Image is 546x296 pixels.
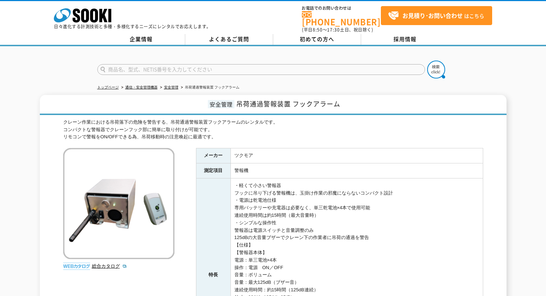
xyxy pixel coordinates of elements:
[92,263,127,269] a: 総合カタログ
[97,34,185,45] a: 企業情報
[63,263,90,270] img: webカタログ
[361,34,449,45] a: 採用情報
[300,35,334,43] span: 初めての方へ
[208,100,234,108] span: 安全管理
[196,148,230,163] th: メーカー
[327,27,340,33] span: 17:30
[273,34,361,45] a: 初めての方へ
[164,85,178,89] a: 安全管理
[313,27,323,33] span: 8:50
[97,64,425,75] input: 商品名、型式、NETIS番号を入力してください
[54,24,211,29] p: 日々進化する計測技術と多種・多様化するニーズにレンタルでお応えします。
[179,84,240,91] li: 吊荷通過警報装置 フックアラーム
[381,6,492,25] a: お見積り･お問い合わせはこちら
[388,10,484,21] span: はこちら
[230,163,483,178] td: 警報機
[427,61,445,78] img: btn_search.png
[302,11,381,26] a: [PHONE_NUMBER]
[402,11,463,20] strong: お見積り･お問い合わせ
[302,27,373,33] span: (平日 ～ 土日、祝日除く)
[185,34,273,45] a: よくあるご質問
[230,148,483,163] td: ツクモア
[302,6,381,10] span: お電話でのお問い合わせは
[63,148,174,259] img: 吊荷通過警報装置 フックアラーム
[63,119,483,141] div: クレーン作業における吊荷落下の危険を警告する、吊荷通過警報装置フックアラームのレンタルです。 コンパクトな警報器でクレーンフック部に簡単に取り付けが可能です。 リモコンで警報をON/OFFできる...
[97,85,119,89] a: トップページ
[236,99,340,109] span: 吊荷通過警報装置 フックアラーム
[196,163,230,178] th: 測定項目
[125,85,158,89] a: 通信・安全管理機器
